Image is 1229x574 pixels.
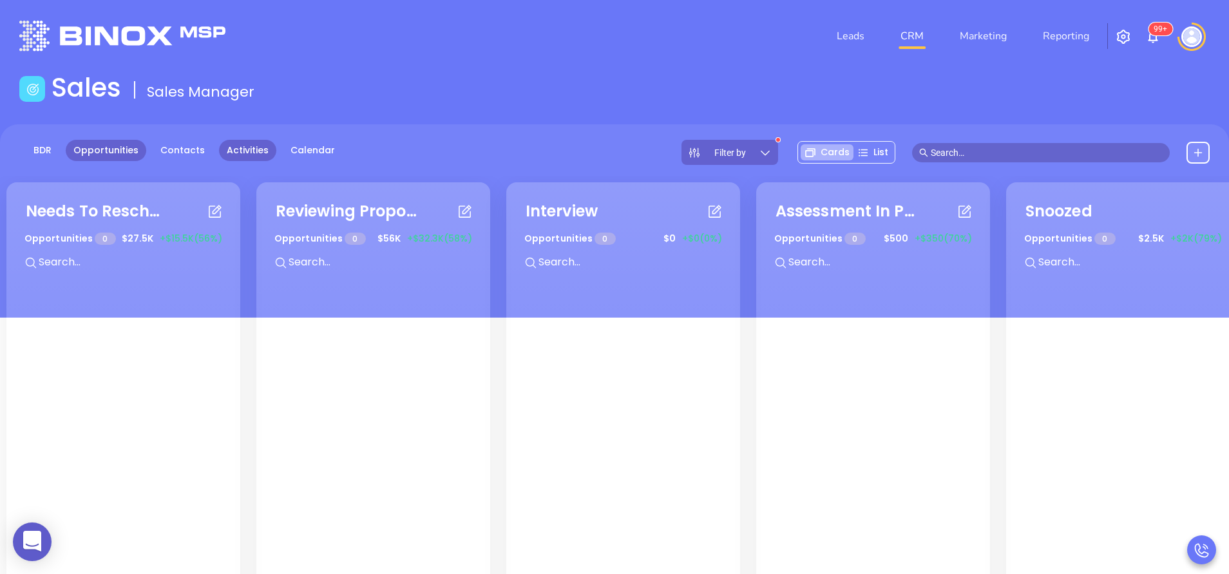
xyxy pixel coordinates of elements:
[714,148,746,157] span: Filter by
[66,140,146,161] a: Opportunities
[95,233,115,245] span: 0
[19,21,225,51] img: logo
[766,192,980,286] div: Assessment In ProgressOpportunities 0$500+$350(70%)
[374,229,404,249] span: $ 56K
[52,72,121,103] h1: Sales
[16,192,231,286] div: Needs To RescheduleOpportunities 0$27.5K+$15.5K(56%)
[915,232,972,245] span: +$350 (70%)
[219,140,276,161] a: Activities
[844,233,865,245] span: 0
[832,23,870,49] a: Leads
[119,229,157,249] span: $ 27.5K
[1038,23,1094,49] a: Reporting
[537,254,730,271] input: Search...
[147,82,254,102] span: Sales Manager
[274,227,366,251] p: Opportunities
[774,227,866,251] p: Opportunities
[895,23,929,49] a: CRM
[26,200,167,223] div: Needs To Reschedule
[266,192,481,286] div: Reviewing ProposalOpportunities 0$56K+$32.3K(58%)
[37,254,231,271] input: Search...
[1181,26,1202,47] img: user
[931,146,1163,160] input: Search…
[801,144,853,160] div: Cards
[1116,29,1131,44] img: iconSetting
[682,232,722,245] span: +$0 (0%)
[1024,227,1116,251] p: Opportunities
[1170,232,1222,245] span: +$2K (79%)
[919,148,928,157] span: search
[276,200,417,223] div: Reviewing Proposal
[26,140,59,161] a: BDR
[407,232,472,245] span: +$32.3K (58%)
[283,140,343,161] a: Calendar
[287,254,481,271] input: Search...
[595,233,615,245] span: 0
[1094,233,1115,245] span: 0
[516,192,730,286] div: InterviewOpportunities 0$0+$0(0%)
[1145,29,1161,44] img: iconNotification
[881,229,911,249] span: $ 500
[660,229,679,249] span: $ 0
[160,232,222,245] span: +$15.5K (56%)
[526,200,598,223] div: Interview
[153,140,213,161] a: Contacts
[524,227,616,251] p: Opportunities
[1148,23,1172,35] sup: 100
[1025,200,1092,223] div: Snoozed
[1135,229,1167,249] span: $ 2.5K
[955,23,1012,49] a: Marketing
[24,227,116,251] p: Opportunities
[776,200,917,223] div: Assessment In Progress
[787,254,980,271] input: Search...
[345,233,365,245] span: 0
[853,144,892,160] div: List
